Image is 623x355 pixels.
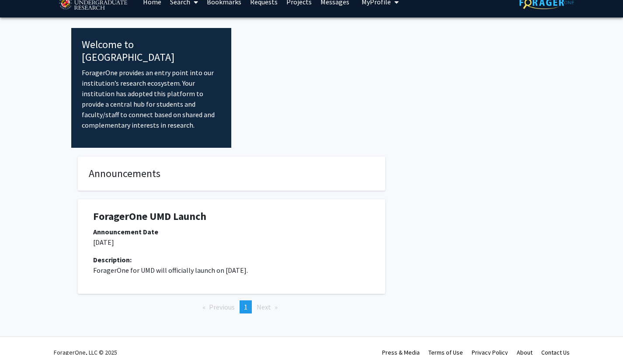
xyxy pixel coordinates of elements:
p: ForagerOne provides an entry point into our institution’s research ecosystem. Your institution ha... [82,67,221,130]
div: Description: [93,254,370,265]
span: Previous [209,303,235,311]
h1: ForagerOne UMD Launch [93,210,370,223]
span: Next [257,303,271,311]
ul: Pagination [78,300,385,313]
p: [DATE] [93,237,370,247]
p: ForagerOne for UMD will officially launch on [DATE]. [93,265,370,275]
iframe: Chat [7,316,37,348]
h4: Welcome to [GEOGRAPHIC_DATA] [82,38,221,64]
div: Announcement Date [93,226,370,237]
span: 1 [244,303,247,311]
h4: Announcements [89,167,374,180]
